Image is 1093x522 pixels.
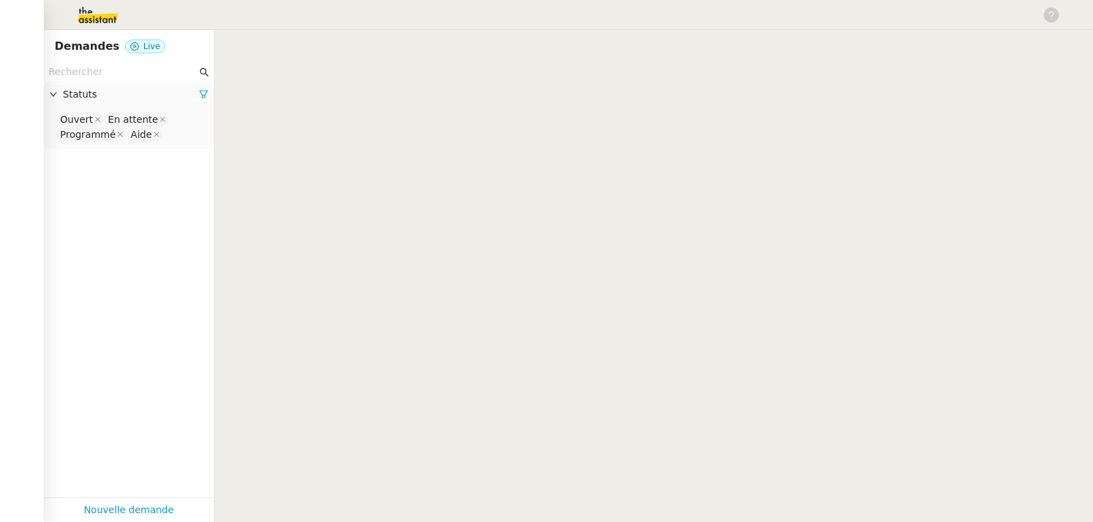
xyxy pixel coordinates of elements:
[60,128,115,141] div: Programmé
[49,64,197,80] input: Rechercher
[44,81,214,108] div: Statuts
[57,128,126,141] nz-select-item: Programmé
[63,87,199,102] span: Statuts
[57,113,103,126] nz-select-item: Ouvert
[105,113,168,126] nz-select-item: En attente
[108,113,158,126] div: En attente
[143,42,161,51] span: Live
[127,128,162,141] nz-select-item: Aide
[130,128,152,141] div: Aide
[60,113,93,126] div: Ouvert
[84,502,174,518] a: Nouvelle demande
[55,37,120,56] nz-page-header-title: Demandes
